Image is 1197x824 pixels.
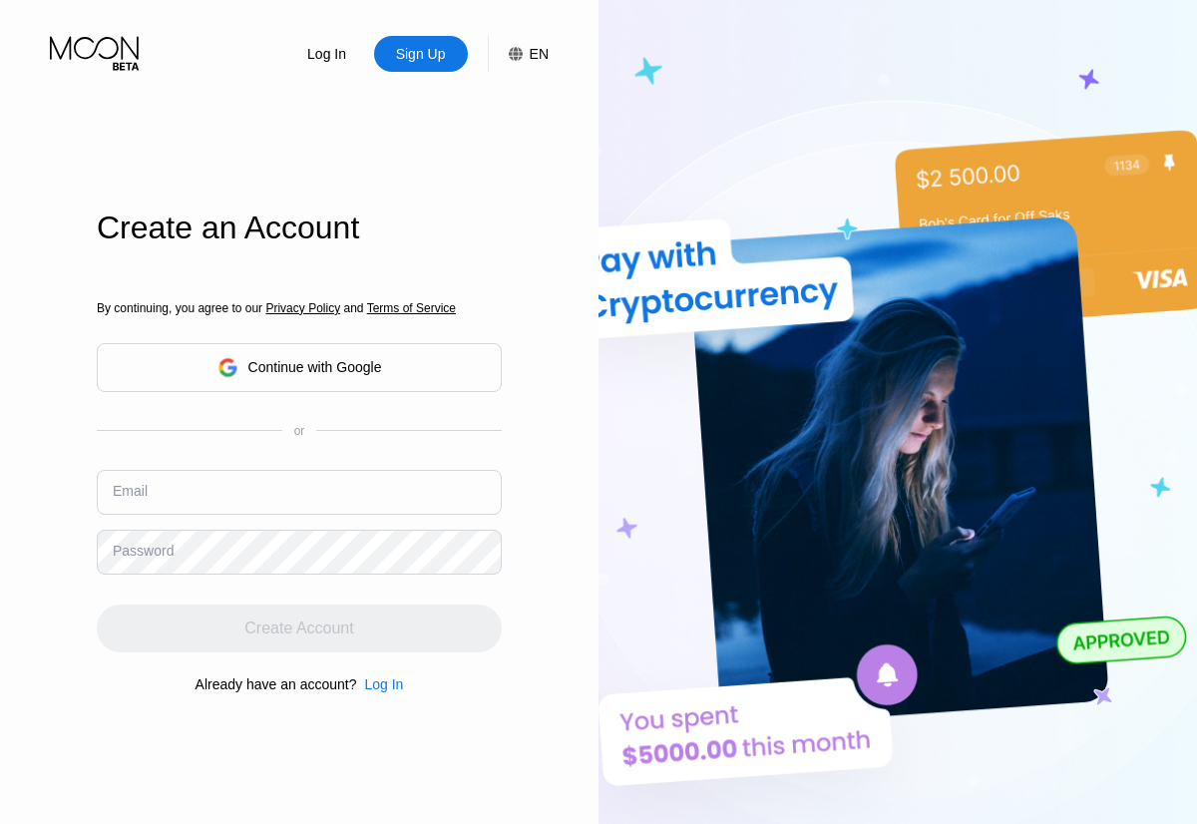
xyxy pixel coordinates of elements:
[394,44,448,64] div: Sign Up
[97,343,502,392] div: Continue with Google
[488,36,549,72] div: EN
[196,676,357,692] div: Already have an account?
[305,44,348,64] div: Log In
[340,301,367,315] span: and
[265,301,340,315] span: Privacy Policy
[367,301,456,315] span: Terms of Service
[356,676,403,692] div: Log In
[364,676,403,692] div: Log In
[530,46,549,62] div: EN
[97,301,502,315] div: By continuing, you agree to our
[248,359,382,375] div: Continue with Google
[374,36,468,72] div: Sign Up
[113,543,174,559] div: Password
[280,36,374,72] div: Log In
[97,209,502,246] div: Create an Account
[294,424,305,438] div: or
[113,483,148,499] div: Email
